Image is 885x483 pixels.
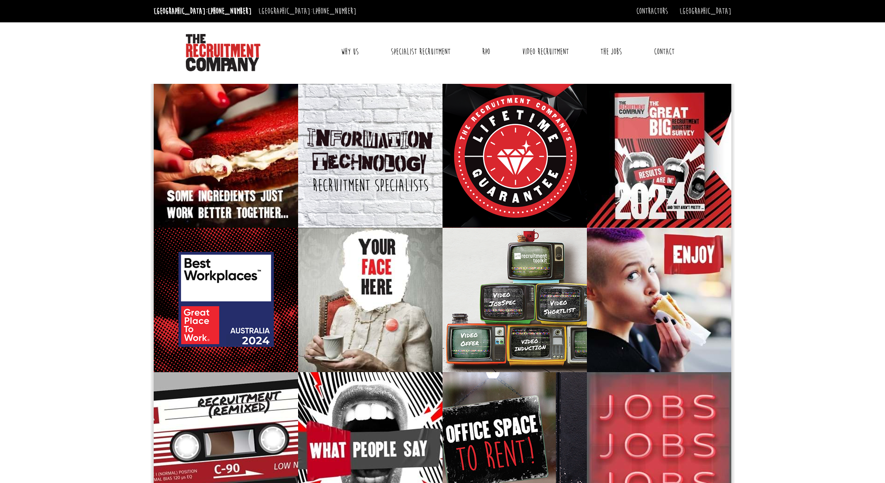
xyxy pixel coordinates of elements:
[475,40,497,63] a: RPO
[636,6,668,16] a: Contractors
[208,6,252,16] a: [PHONE_NUMBER]
[647,40,681,63] a: Contact
[334,40,366,63] a: Why Us
[313,6,356,16] a: [PHONE_NUMBER]
[256,4,359,19] li: [GEOGRAPHIC_DATA]:
[151,4,254,19] li: [GEOGRAPHIC_DATA]:
[186,34,260,71] img: The Recruitment Company
[384,40,457,63] a: Specialist Recruitment
[593,40,629,63] a: The Jobs
[515,40,576,63] a: Video Recruitment
[680,6,731,16] a: [GEOGRAPHIC_DATA]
